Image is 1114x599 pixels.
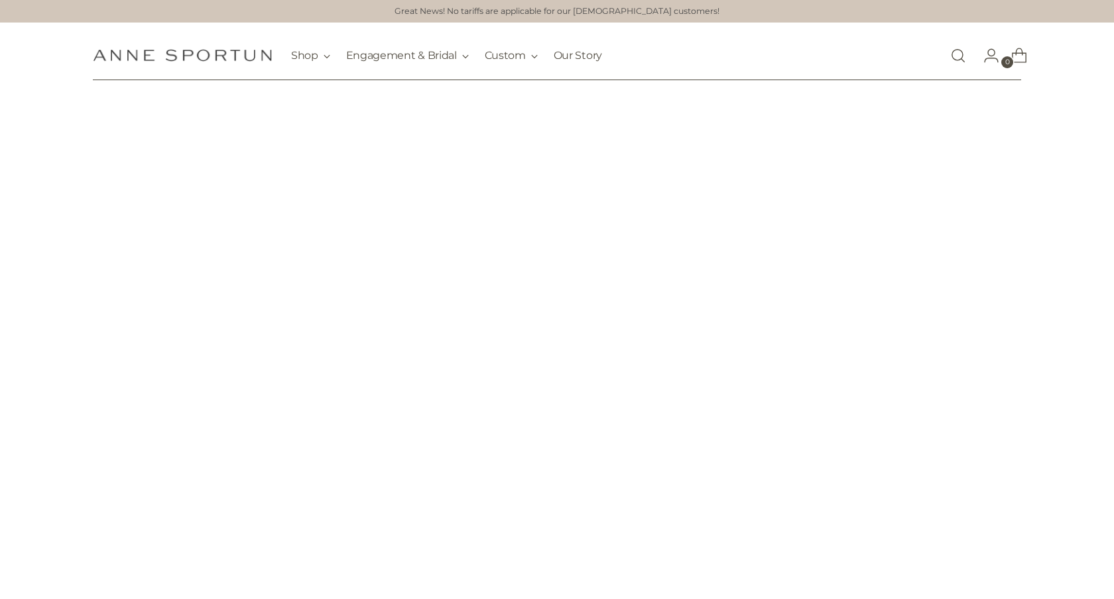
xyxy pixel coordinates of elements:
[291,41,330,70] button: Shop
[395,5,719,18] a: Great News! No tariffs are applicable for our [DEMOGRAPHIC_DATA] customers!
[93,49,272,62] a: Anne Sportun Fine Jewellery
[346,41,469,70] button: Engagement & Bridal
[945,42,971,69] a: Open search modal
[1001,42,1027,69] a: Open cart modal
[1001,56,1013,68] span: 0
[485,41,538,70] button: Custom
[973,42,999,69] a: Go to the account page
[554,41,602,70] a: Our Story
